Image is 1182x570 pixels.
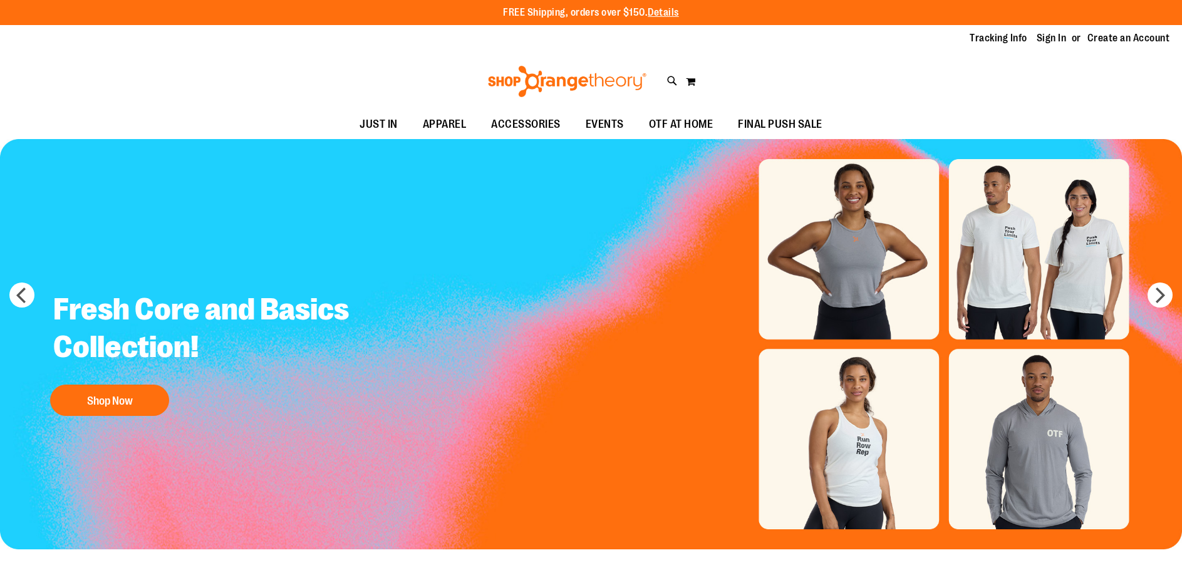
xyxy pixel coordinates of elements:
span: FINAL PUSH SALE [738,110,822,138]
a: Fresh Core and Basics Collection! Shop Now [44,281,378,422]
a: OTF AT HOME [636,110,726,139]
a: Sign In [1037,31,1067,45]
p: FREE Shipping, orders over $150. [503,6,679,20]
span: JUST IN [360,110,398,138]
a: APPAREL [410,110,479,139]
button: Shop Now [50,385,169,416]
span: APPAREL [423,110,467,138]
button: next [1148,282,1173,308]
a: Tracking Info [970,31,1027,45]
a: Create an Account [1087,31,1170,45]
img: Shop Orangetheory [486,66,648,97]
span: ACCESSORIES [491,110,561,138]
h2: Fresh Core and Basics Collection! [44,281,378,378]
button: prev [9,282,34,308]
a: JUST IN [347,110,410,139]
span: EVENTS [586,110,624,138]
a: ACCESSORIES [479,110,573,139]
a: FINAL PUSH SALE [725,110,835,139]
a: EVENTS [573,110,636,139]
span: OTF AT HOME [649,110,713,138]
a: Details [648,7,679,18]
